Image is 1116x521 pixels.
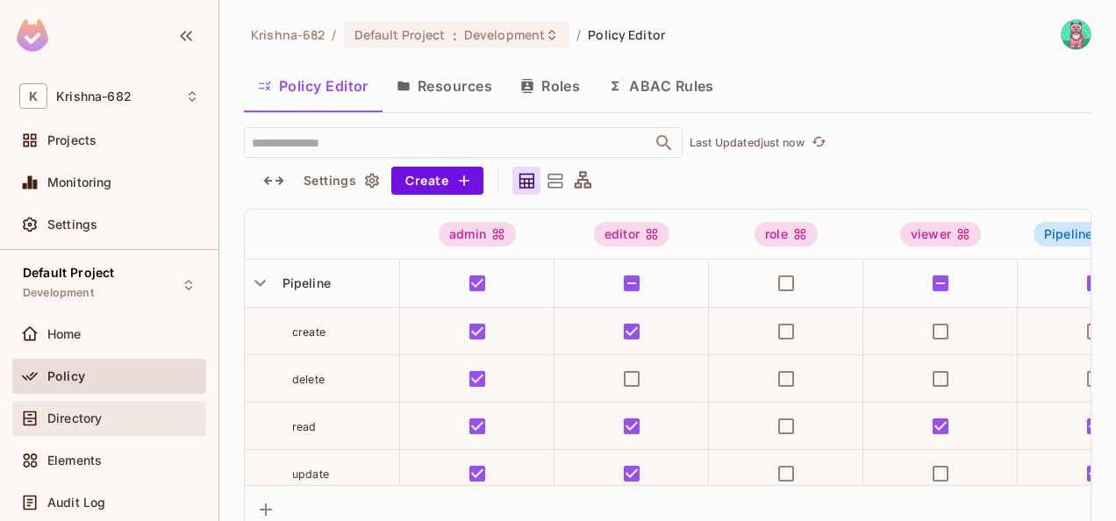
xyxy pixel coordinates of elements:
span: Settings [47,218,97,232]
span: Default Project [354,26,446,43]
li: / [576,26,581,43]
button: ABAC Rules [594,64,728,108]
button: refresh [808,132,829,153]
span: Home [47,327,82,341]
span: Monitoring [47,175,112,189]
span: Directory [47,411,102,425]
span: Audit Log [47,496,105,510]
button: Create [391,167,483,195]
p: Last Updated just now [690,136,805,150]
span: Pipeline [1044,226,1100,241]
div: admin [439,222,516,246]
span: Workspace: Krishna-682 [56,89,132,103]
div: viewer [900,222,981,246]
span: Elements [47,453,102,467]
img: Krishna prasad A [1062,20,1091,49]
span: Development [464,26,545,43]
span: create [292,325,325,339]
div: role [755,222,818,246]
span: Policy [47,369,85,383]
span: Pipeline [275,275,331,290]
span: Click to refresh data [805,132,829,153]
span: read [292,420,317,433]
span: update [292,467,329,481]
span: refresh [812,134,826,152]
img: SReyMgAAAABJRU5ErkJggg== [17,19,48,52]
span: : [452,28,458,42]
span: Default Project [23,266,114,280]
span: the active workspace [251,26,325,43]
span: Policy Editor [588,26,665,43]
span: Projects [47,133,97,147]
span: Development [23,286,94,300]
span: K [19,83,47,109]
button: Roles [506,64,594,108]
button: Settings [297,167,384,195]
button: Open [652,131,676,155]
li: / [332,26,336,43]
button: Policy Editor [244,64,383,108]
div: editor [594,222,669,246]
span: delete [292,373,325,386]
button: Resources [383,64,506,108]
